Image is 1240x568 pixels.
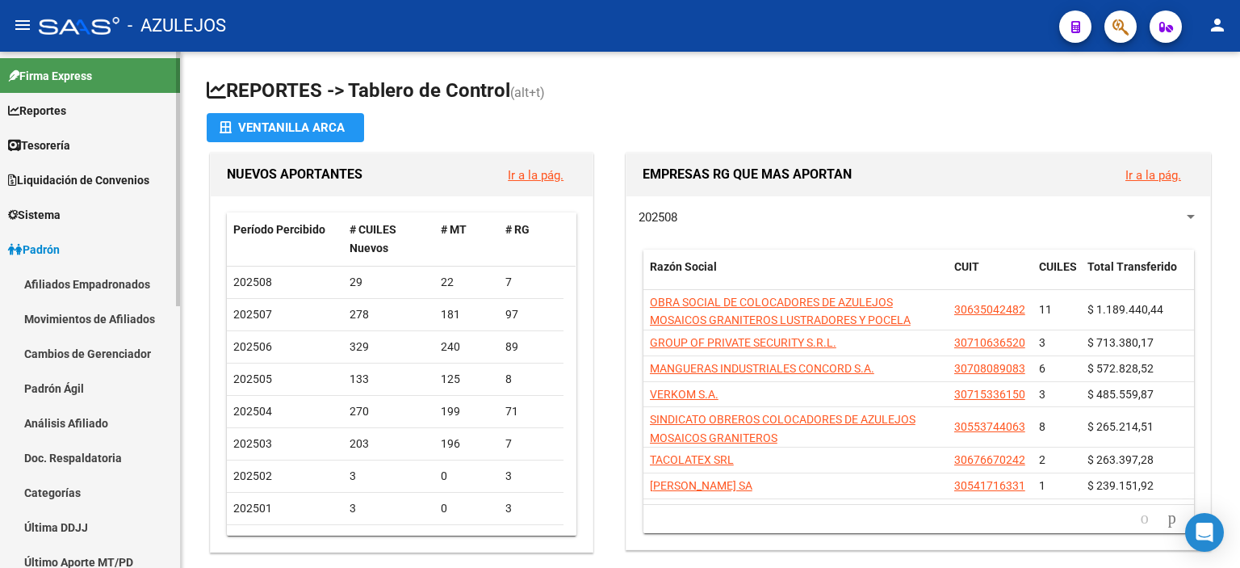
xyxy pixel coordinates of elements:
span: $ 485.559,87 [1087,388,1154,401]
div: 240 [441,338,492,356]
span: 2 [1039,453,1045,466]
span: NUEVOS APORTANTES [227,166,362,182]
span: Reportes [8,102,66,120]
span: 30676670242 [954,453,1025,466]
a: go to previous page [1133,510,1156,528]
mat-icon: person [1208,15,1227,35]
datatable-header-cell: # CUILES Nuevos [343,212,435,266]
div: 2 [441,532,492,550]
span: 202502 [233,469,272,482]
span: $ 265.214,51 [1087,420,1154,433]
span: Padrón [8,241,60,259]
datatable-header-cell: CUILES [1033,250,1081,303]
span: # RG [505,223,530,236]
span: Tesorería [8,137,70,154]
div: 270 [350,402,429,421]
span: 3 [1039,336,1045,349]
span: 202505 [233,372,272,385]
div: 29 [350,273,429,292]
div: 7 [505,435,557,453]
span: 6 [1039,362,1045,375]
div: 2 [505,532,557,550]
div: 22 [441,273,492,292]
span: - AZULEJOS [128,8,226,44]
span: Período Percibido [233,223,325,236]
span: 202507 [233,308,272,321]
button: Ventanilla ARCA [207,113,364,142]
div: 3 [350,499,429,518]
div: Open Intercom Messenger [1185,513,1224,552]
div: 0 [441,467,492,486]
a: go to next page [1161,510,1183,528]
datatable-header-cell: CUIT [948,250,1033,303]
div: 133 [350,370,429,389]
div: 3 [505,499,557,518]
div: 199 [441,402,492,421]
span: CUIT [954,260,979,273]
span: Liquidación de Convenios [8,171,149,189]
span: Sistema [8,206,61,224]
span: MANGUERAS INDUSTRIALES CONCORD S.A. [650,362,874,375]
span: Total Transferido [1087,260,1177,273]
button: Ir a la pág. [1112,160,1194,190]
span: 3 [1039,388,1045,401]
div: 125 [441,370,492,389]
datatable-header-cell: # RG [499,212,563,266]
span: Firma Express [8,67,92,85]
span: 30635042482 [954,303,1025,316]
div: 4 [350,532,429,550]
div: 329 [350,338,429,356]
mat-icon: menu [13,15,32,35]
span: 30541716331 [954,479,1025,492]
span: 30708089083 [954,362,1025,375]
span: 30553744063 [954,420,1025,433]
datatable-header-cell: Total Transferido [1081,250,1194,303]
div: 97 [505,305,557,324]
button: Ir a la pág. [495,160,576,190]
h1: REPORTES -> Tablero de Control [207,78,1214,106]
span: 202508 [233,276,272,288]
span: $ 713.380,17 [1087,336,1154,349]
datatable-header-cell: Período Percibido [227,212,343,266]
span: 202501 [233,502,272,515]
div: Ventanilla ARCA [220,113,351,142]
span: 202508 [639,210,677,225]
span: $ 263.397,28 [1087,453,1154,466]
span: Razón Social [650,260,717,273]
div: 3 [350,467,429,486]
datatable-header-cell: # MT [434,212,499,266]
span: 1 [1039,479,1045,492]
span: [PERSON_NAME] SA [650,479,752,492]
a: Ir a la pág. [1125,168,1181,183]
span: 8 [1039,420,1045,433]
div: 278 [350,305,429,324]
span: $ 572.828,52 [1087,362,1154,375]
div: 196 [441,435,492,453]
span: 202412 [233,534,272,547]
span: $ 239.151,92 [1087,479,1154,492]
div: 89 [505,338,557,356]
span: OBRA SOCIAL DE COLOCADORES DE AZULEJOS MOSAICOS GRANITEROS LUSTRADORES Y POCELA [650,296,911,327]
span: # CUILES Nuevos [350,223,396,255]
span: # MT [441,223,467,236]
div: 8 [505,370,557,389]
div: 0 [441,499,492,518]
span: $ 1.189.440,44 [1087,303,1163,316]
span: 202506 [233,340,272,353]
div: 7 [505,273,557,292]
span: EMPRESAS RG QUE MAS APORTAN [643,166,852,182]
span: 11 [1039,303,1052,316]
div: 181 [441,305,492,324]
a: Ir a la pág. [508,168,563,183]
span: (alt+t) [510,85,545,100]
span: 30715336150 [954,388,1025,401]
span: CUILES [1039,260,1077,273]
span: 30710636520 [954,336,1025,349]
datatable-header-cell: Razón Social [643,250,948,303]
span: TACOLATEX SRL [650,453,734,466]
div: 203 [350,435,429,453]
span: 202504 [233,405,272,418]
span: GROUP OF PRIVATE SECURITY S.R.L. [650,336,836,349]
div: 71 [505,402,557,421]
span: SINDICATO OBREROS COLOCADORES DE AZULEJOS MOSAICOS GRANITEROS [650,413,915,444]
